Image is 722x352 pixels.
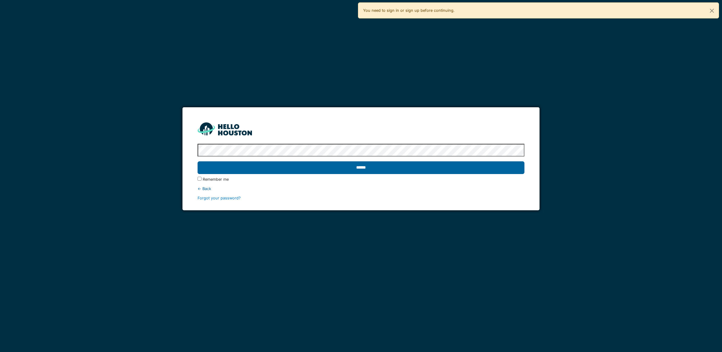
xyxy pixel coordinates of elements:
[203,176,229,182] label: Remember me
[358,2,719,18] div: You need to sign in or sign up before continuing.
[198,122,252,135] img: HH_line-BYnF2_Hg.png
[705,3,719,19] button: Close
[198,186,524,192] div: ← Back
[198,196,241,200] a: Forgot your password?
